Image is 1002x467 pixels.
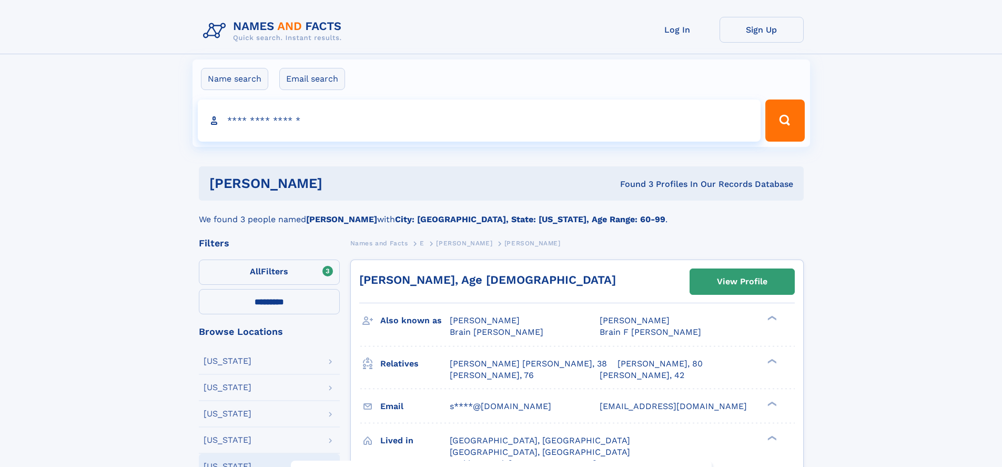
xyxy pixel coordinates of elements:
[765,315,777,322] div: ❯
[204,383,251,392] div: [US_STATE]
[250,266,261,276] span: All
[204,436,251,444] div: [US_STATE]
[420,240,424,247] span: E
[765,434,777,441] div: ❯
[199,260,340,285] label: Filters
[420,236,424,250] a: E
[600,370,684,381] a: [PERSON_NAME], 42
[380,398,450,415] h3: Email
[690,269,794,294] a: View Profile
[600,401,747,411] span: [EMAIL_ADDRESS][DOMAIN_NAME]
[306,214,377,224] b: [PERSON_NAME]
[436,236,492,250] a: [PERSON_NAME]
[199,17,350,45] img: Logo Names and Facts
[380,355,450,373] h3: Relatives
[450,315,520,325] span: [PERSON_NAME]
[765,100,804,142] button: Search Button
[450,447,630,457] span: [GEOGRAPHIC_DATA], [GEOGRAPHIC_DATA]
[471,178,793,190] div: Found 3 Profiles In Our Records Database
[720,17,804,43] a: Sign Up
[765,400,777,407] div: ❯
[450,358,607,370] a: [PERSON_NAME] [PERSON_NAME], 38
[450,370,534,381] a: [PERSON_NAME], 76
[600,315,670,325] span: [PERSON_NAME]
[204,410,251,418] div: [US_STATE]
[635,17,720,43] a: Log In
[199,327,340,336] div: Browse Locations
[359,273,616,286] a: [PERSON_NAME], Age [DEMOGRAPHIC_DATA]
[600,327,701,337] span: Brain F [PERSON_NAME]
[380,312,450,330] h3: Also known as
[198,100,761,142] input: search input
[279,68,345,90] label: Email search
[765,357,777,364] div: ❯
[201,68,268,90] label: Name search
[380,432,450,450] h3: Lived in
[717,270,767,294] div: View Profile
[618,358,703,370] a: [PERSON_NAME], 80
[209,177,471,190] h1: [PERSON_NAME]
[504,240,561,247] span: [PERSON_NAME]
[350,236,408,250] a: Names and Facts
[395,214,665,224] b: City: [GEOGRAPHIC_DATA], State: [US_STATE], Age Range: 60-99
[199,239,340,248] div: Filters
[450,327,543,337] span: Brain [PERSON_NAME]
[450,435,630,445] span: [GEOGRAPHIC_DATA], [GEOGRAPHIC_DATA]
[199,201,804,226] div: We found 3 people named with .
[436,240,492,247] span: [PERSON_NAME]
[204,357,251,365] div: [US_STATE]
